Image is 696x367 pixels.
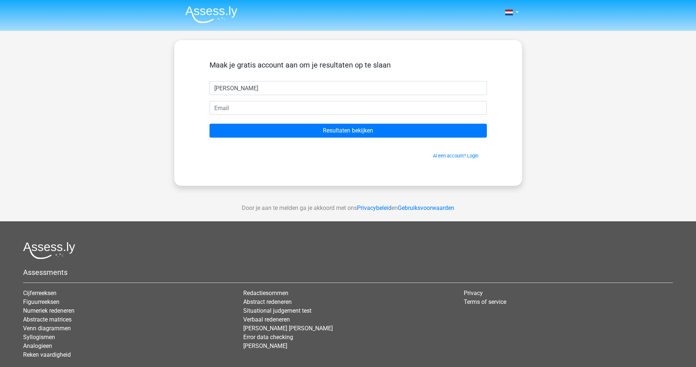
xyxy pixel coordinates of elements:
input: Resultaten bekijken [209,124,487,138]
a: Gebruiksvoorwaarden [398,204,454,211]
a: Privacy [464,290,483,297]
a: Reken vaardigheid [23,351,71,358]
a: Abstracte matrices [23,316,72,323]
a: Redactiesommen [243,290,288,297]
a: Terms of service [464,298,506,305]
a: Numeriek redeneren [23,307,74,314]
a: Error data checking [243,334,293,341]
a: Figuurreeksen [23,298,59,305]
h5: Assessments [23,268,673,277]
img: Assessly logo [23,242,75,259]
a: [PERSON_NAME] [PERSON_NAME] [243,325,333,332]
a: Venn diagrammen [23,325,71,332]
a: Verbaal redeneren [243,316,290,323]
a: Cijferreeksen [23,290,57,297]
a: Analogieen [23,342,52,349]
a: Privacybeleid [357,204,391,211]
a: Syllogismen [23,334,55,341]
input: Email [209,101,487,115]
h5: Maak je gratis account aan om je resultaten op te slaan [209,61,487,69]
a: Al een account? Login [433,153,478,159]
a: [PERSON_NAME] [243,342,287,349]
img: Assessly [185,6,237,23]
input: Voornaam [209,81,487,95]
a: Abstract redeneren [243,298,292,305]
a: Situational judgement test [243,307,311,314]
